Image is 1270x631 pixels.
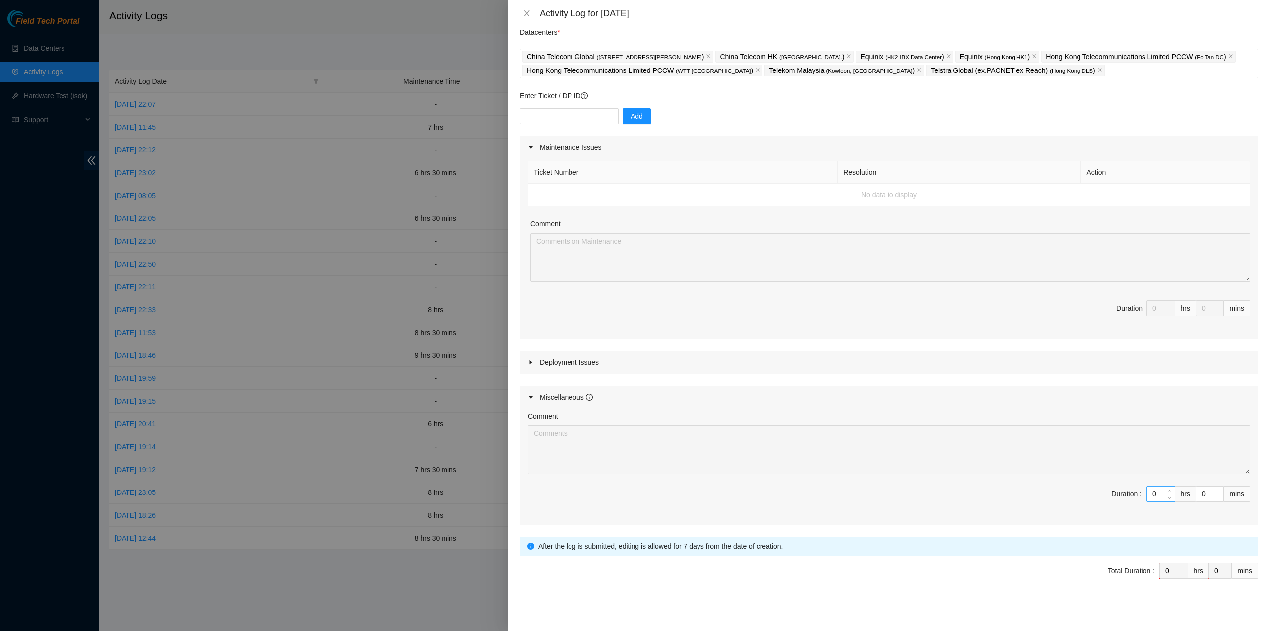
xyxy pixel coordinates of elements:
th: Ticket Number [528,161,838,184]
th: Action [1081,161,1250,184]
th: Resolution [838,161,1081,184]
label: Comment [528,411,558,421]
div: mins [1224,300,1250,316]
div: Maintenance Issues [520,136,1258,159]
div: hrs [1175,300,1196,316]
span: ( Kowloon, [GEOGRAPHIC_DATA] [826,68,912,74]
p: Telekom Malaysia ) [769,65,915,76]
div: Activity Log for [DATE] [540,8,1258,19]
span: close [706,54,711,60]
p: Datacenters [520,22,560,38]
span: caret-right [528,394,534,400]
span: question-circle [581,92,588,99]
p: Equinix ) [960,51,1030,63]
p: Hong Kong Telecommunications Limited PCCW ) [527,65,753,76]
div: hrs [1175,486,1196,502]
span: ( Hong Kong DLS [1050,68,1093,74]
div: Miscellaneous info-circle [520,386,1258,409]
span: close [917,68,922,73]
span: close [1097,68,1102,73]
span: close [846,54,851,60]
p: Hong Kong Telecommunications Limited PCCW ) [1046,51,1226,63]
p: Equinix ) [860,51,944,63]
span: info-circle [527,543,534,550]
p: Telstra Global (ex.PACNET ex Reach) ) [931,65,1095,76]
td: No data to display [528,184,1250,206]
span: close [523,9,531,17]
span: caret-right [528,359,534,365]
span: Decrease Value [1164,494,1175,501]
button: Add [623,108,651,124]
span: ( Hong Kong HK1 [985,54,1028,60]
span: ( Fo Tan DC [1195,54,1224,60]
span: ( HK2-IBX Data Center [885,54,942,60]
span: ( [STREET_ADDRESS][PERSON_NAME] [597,54,702,60]
span: close [1228,54,1233,60]
textarea: Comment [530,233,1250,282]
div: mins [1224,486,1250,502]
div: hrs [1188,563,1209,579]
p: China Telecom Global ) [527,51,704,63]
button: Close [520,9,534,18]
div: Total Duration : [1108,565,1154,576]
div: Duration [1116,303,1143,314]
span: close [755,68,760,73]
div: mins [1232,563,1258,579]
div: After the log is submitted, editing is allowed for 7 days from the date of creation. [538,541,1251,552]
p: China Telecom HK ) [720,51,844,63]
span: close [946,54,951,60]
span: up [1167,488,1173,494]
span: info-circle [586,394,593,401]
label: Comment [530,218,561,229]
span: ( [GEOGRAPHIC_DATA]. [779,54,842,60]
div: Deployment Issues [520,351,1258,374]
textarea: Comment [528,425,1250,474]
span: caret-right [528,144,534,150]
span: Increase Value [1164,487,1175,494]
div: Duration : [1111,489,1142,499]
p: Enter Ticket / DP ID [520,90,1258,101]
div: Miscellaneous [540,392,593,403]
span: close [1032,54,1037,60]
span: down [1167,495,1173,501]
span: ( WTT [GEOGRAPHIC_DATA] [676,68,751,74]
span: Add [631,111,643,122]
